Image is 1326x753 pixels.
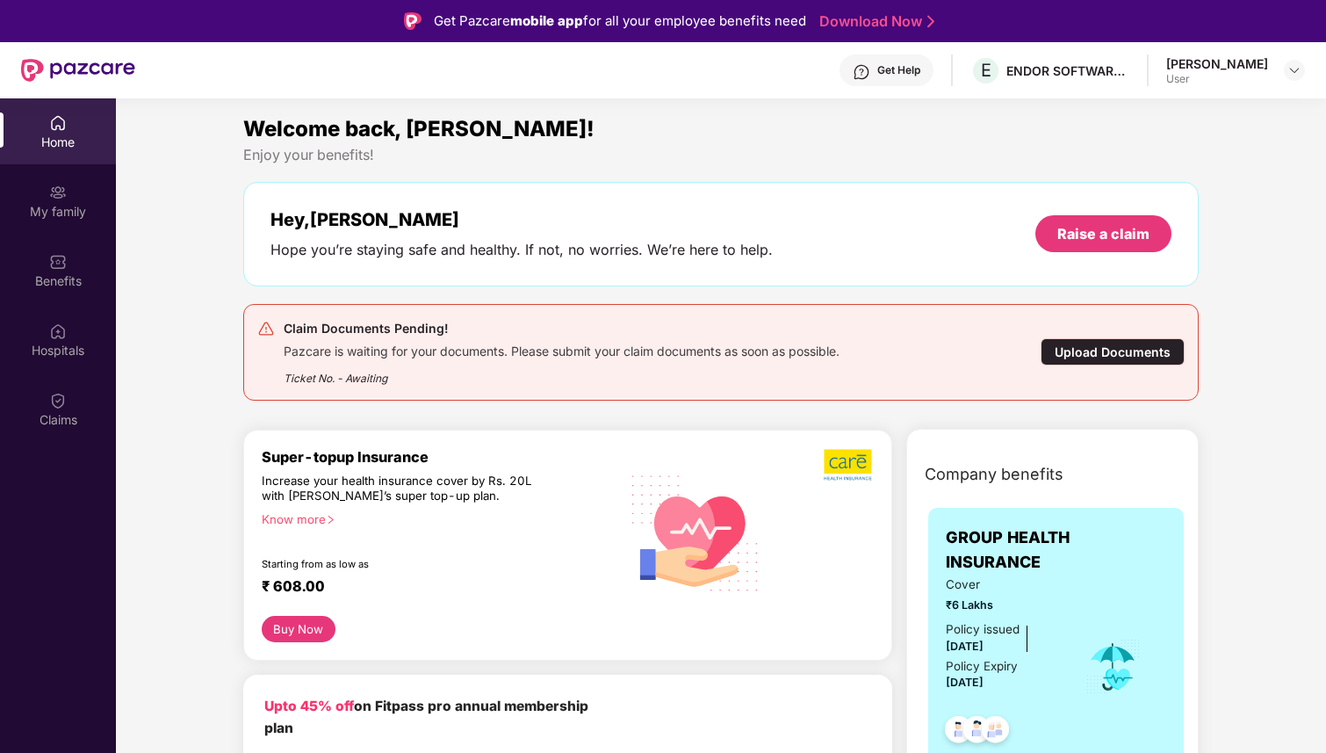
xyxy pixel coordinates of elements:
span: [DATE] [946,640,984,653]
img: Stroke [927,12,934,31]
img: svg+xml;base64,PHN2ZyB4bWxucz0iaHR0cDovL3d3dy53My5vcmcvMjAwMC9zdmciIHhtbG5zOnhsaW5rPSJodHRwOi8vd3... [619,454,772,610]
img: insurerLogo [1107,539,1151,561]
b: on Fitpass pro annual membership plan [264,698,588,735]
span: Cover [946,576,1061,594]
strong: mobile app [510,12,583,29]
span: [DATE] [946,676,984,689]
img: svg+xml;base64,PHN2ZyBpZD0iSG9zcGl0YWxzIiB4bWxucz0iaHR0cDovL3d3dy53My5vcmcvMjAwMC9zdmciIHdpZHRoPS... [49,322,67,340]
span: ₹6 Lakhs [946,597,1061,614]
b: Upto 45% off [264,698,354,714]
div: Hey, [PERSON_NAME] [270,209,773,230]
span: Welcome back, [PERSON_NAME]! [243,116,595,141]
img: Logo [404,12,422,30]
div: Get Pazcare for all your employee benefits need [434,11,806,32]
div: Starting from as low as [262,558,544,570]
div: Policy issued [946,620,1020,639]
a: Download Now [819,12,929,31]
div: User [1166,72,1268,86]
span: E [981,60,991,81]
span: Company benefits [925,462,1063,487]
div: Claim Documents Pending! [284,318,840,339]
div: [PERSON_NAME] [1166,55,1268,72]
div: ₹ 608.00 [262,577,602,598]
img: icon [1085,638,1142,696]
div: Enjoy your benefits! [243,146,1199,164]
img: svg+xml;base64,PHN2ZyBpZD0iRHJvcGRvd24tMzJ4MzIiIHhtbG5zPSJodHRwOi8vd3d3LnczLm9yZy8yMDAwL3N2ZyIgd2... [1287,63,1301,77]
div: Policy Expiry [946,657,1018,676]
div: Upload Documents [1041,338,1185,366]
div: ENDOR SOFTWARE PRIVATE LIMITED [1006,62,1129,79]
img: fppp.png [770,696,871,728]
img: svg+xml;base64,PHN2ZyBpZD0iQmVuZWZpdHMiIHhtbG5zPSJodHRwOi8vd3d3LnczLm9yZy8yMDAwL3N2ZyIgd2lkdGg9Ij... [49,253,67,271]
div: Super-topup Insurance [262,448,619,466]
button: Buy Now [262,616,335,642]
img: svg+xml;base64,PHN2ZyB3aWR0aD0iMjAiIGhlaWdodD0iMjAiIHZpZXdCb3g9IjAgMCAyMCAyMCIgZmlsbD0ibm9uZSIgeG... [49,184,67,201]
div: Increase your health insurance cover by Rs. 20L with [PERSON_NAME]’s super top-up plan. [262,474,543,504]
span: GROUP HEALTH INSURANCE [946,525,1093,576]
img: svg+xml;base64,PHN2ZyBpZD0iSGVscC0zMngzMiIgeG1sbnM9Imh0dHA6Ly93d3cudzMub3JnLzIwMDAvc3ZnIiB3aWR0aD... [853,63,870,81]
img: New Pazcare Logo [21,59,135,82]
div: Pazcare is waiting for your documents. Please submit your claim documents as soon as possible. [284,339,840,359]
img: svg+xml;base64,PHN2ZyBpZD0iSG9tZSIgeG1sbnM9Imh0dHA6Ly93d3cudzMub3JnLzIwMDAvc3ZnIiB3aWR0aD0iMjAiIG... [49,114,67,132]
div: Know more [262,512,609,525]
div: Hope you’re staying safe and healthy. If not, no worries. We’re here to help. [270,241,773,259]
img: svg+xml;base64,PHN2ZyB4bWxucz0iaHR0cDovL3d3dy53My5vcmcvMjAwMC9zdmciIHdpZHRoPSIyNCIgaGVpZ2h0PSIyNC... [257,320,275,337]
span: right [326,515,335,525]
img: svg+xml;base64,PHN2ZyBpZD0iQ2xhaW0iIHhtbG5zPSJodHRwOi8vd3d3LnczLm9yZy8yMDAwL3N2ZyIgd2lkdGg9IjIwIi... [49,392,67,409]
div: Get Help [877,63,920,77]
img: b5dec4f62d2307b9de63beb79f102df3.png [824,448,874,481]
div: Ticket No. - Awaiting [284,359,840,387]
div: Raise a claim [1057,224,1149,243]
